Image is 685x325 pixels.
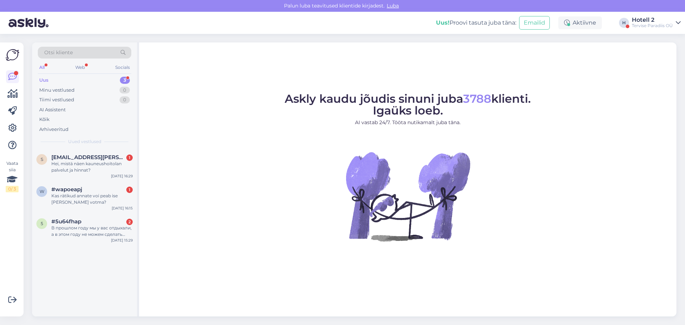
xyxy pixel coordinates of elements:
[41,157,43,162] span: s
[51,161,133,173] div: Hei, mistä näen kauneushoitolan palvelut ja hinnat?
[74,63,86,72] div: Web
[68,138,101,145] span: Uued vestlused
[120,87,130,94] div: 0
[619,18,629,28] div: H
[436,19,450,26] b: Uus!
[51,154,126,161] span: sini.lehtinen@gmail.com
[285,92,531,117] span: Askly kaudu jõudis sinuni juba klienti. Igaüks loeb.
[114,63,131,72] div: Socials
[120,77,130,84] div: 3
[385,2,401,9] span: Luba
[6,186,19,192] div: 0 / 3
[44,49,73,56] span: Otsi kliente
[41,221,43,226] span: 5
[120,96,130,103] div: 0
[39,87,75,94] div: Minu vestlused
[39,116,50,123] div: Kõik
[112,205,133,211] div: [DATE] 16:15
[126,154,133,161] div: 1
[111,238,133,243] div: [DATE] 15:29
[51,225,133,238] div: В прошлом году мы у вас отдыхали, а в этом году не можем сделать бронь, помогите разобраться.
[38,63,46,72] div: All
[519,16,550,30] button: Emailid
[39,77,49,84] div: Uus
[40,189,44,194] span: w
[126,219,133,225] div: 2
[632,23,673,29] div: Tervise Paradiis OÜ
[285,119,531,126] p: AI vastab 24/7. Tööta nutikamalt juba täna.
[436,19,516,27] div: Proovi tasuta juba täna:
[39,106,66,113] div: AI Assistent
[6,48,19,62] img: Askly Logo
[344,132,472,260] img: No Chat active
[51,193,133,205] div: Kas rätikud annate voi peab ise [PERSON_NAME] votma?
[558,16,602,29] div: Aktiivne
[6,160,19,192] div: Vaata siia
[463,92,491,106] span: 3788
[632,17,673,23] div: Hotell 2
[632,17,681,29] a: Hotell 2Tervise Paradiis OÜ
[126,187,133,193] div: 1
[51,218,81,225] span: #5u64fhap
[111,173,133,179] div: [DATE] 16:29
[39,96,74,103] div: Tiimi vestlused
[39,126,68,133] div: Arhiveeritud
[51,186,82,193] span: #wapoeapj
